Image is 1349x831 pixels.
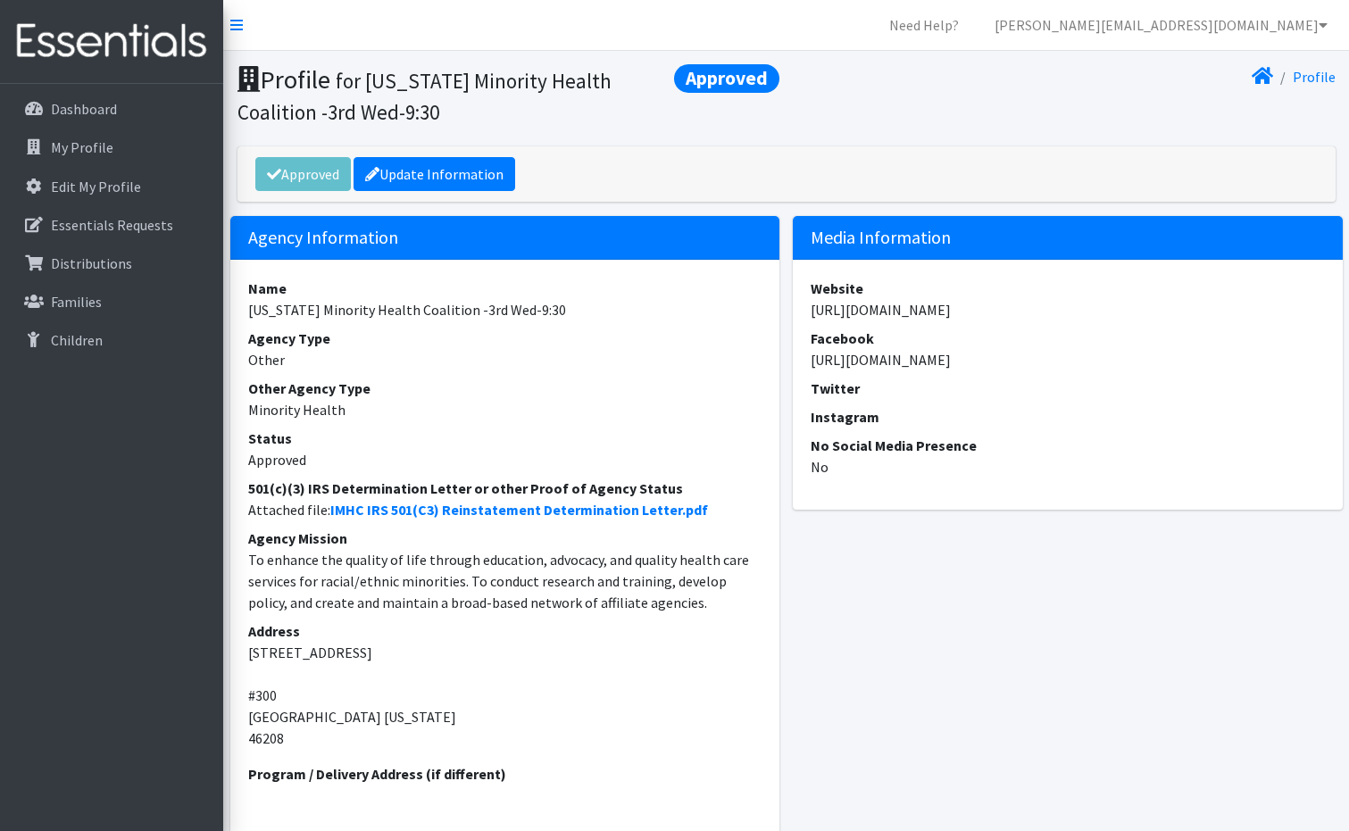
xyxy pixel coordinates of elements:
dt: Instagram [811,406,1325,428]
h1: Profile [237,64,780,126]
a: Update Information [354,157,515,191]
a: My Profile [7,129,216,165]
a: Essentials Requests [7,207,216,243]
dt: No Social Media Presence [811,435,1325,456]
dt: 501(c)(3) IRS Determination Letter or other Proof of Agency Status [248,478,762,499]
a: Edit My Profile [7,169,216,204]
dt: Status [248,428,762,449]
dt: Other Agency Type [248,378,762,399]
dd: Other [248,349,762,370]
dd: Attached file: [248,499,762,520]
dt: Name [248,278,762,299]
a: Profile [1293,68,1336,86]
p: My Profile [51,138,113,156]
h5: Agency Information [230,216,780,260]
p: Dashboard [51,100,117,118]
p: Essentials Requests [51,216,173,234]
a: Dashboard [7,91,216,127]
address: [STREET_ADDRESS] #300 [GEOGRAPHIC_DATA] [US_STATE] 46208 [248,620,762,749]
a: Distributions [7,245,216,281]
dt: Facebook [811,328,1325,349]
a: IMHC IRS 501(C3) Reinstatement Determination Letter.pdf [330,501,708,519]
strong: Program / Delivery Address (if different) [248,765,506,783]
p: Children [51,331,103,349]
dd: [URL][DOMAIN_NAME] [811,349,1325,370]
p: Families [51,293,102,311]
a: Families [7,284,216,320]
img: HumanEssentials [7,12,216,71]
dt: Agency Type [248,328,762,349]
h5: Media Information [793,216,1343,260]
a: Children [7,322,216,358]
small: for [US_STATE] Minority Health Coalition -3rd Wed-9:30 [237,68,612,125]
span: Approved [674,64,779,93]
dd: [URL][DOMAIN_NAME] [811,299,1325,320]
dd: No [811,456,1325,478]
dt: Website [811,278,1325,299]
dd: Approved [248,449,762,470]
strong: Address [248,622,300,640]
a: [PERSON_NAME][EMAIL_ADDRESS][DOMAIN_NAME] [980,7,1342,43]
dd: [US_STATE] Minority Health Coalition -3rd Wed-9:30 [248,299,762,320]
a: Need Help? [875,7,973,43]
dd: To enhance the quality of life through education, advocacy, and quality health care services for ... [248,549,762,613]
p: Distributions [51,254,132,272]
dt: Agency Mission [248,528,762,549]
dt: Twitter [811,378,1325,399]
dd: Minority Health [248,399,762,420]
p: Edit My Profile [51,178,141,195]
